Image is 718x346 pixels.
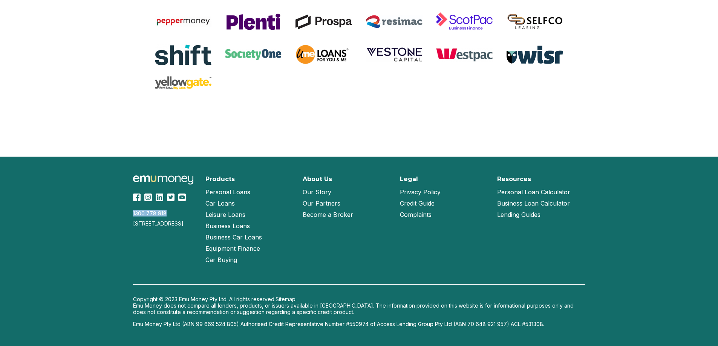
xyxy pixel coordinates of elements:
[400,198,435,209] a: Credit Guide
[436,11,493,33] img: ScotPac
[167,194,175,201] img: Twitter
[133,220,196,227] div: [STREET_ADDRESS]
[133,194,141,201] img: Facebook
[205,175,235,183] h2: Products
[205,254,237,265] a: Car Buying
[133,175,193,185] img: Emu Money
[144,194,152,201] img: Instagram
[205,232,262,243] a: Business Car Loans
[507,46,563,64] img: Wisr
[295,43,352,66] img: UME Loans
[497,186,570,198] a: Personal Loan Calculator
[133,321,585,327] p: Emu Money Pty Ltd (ABN 99 669 524 805) Authorised Credit Representative Number #550974 of Access ...
[303,186,331,198] a: Our Story
[497,175,531,183] h2: Resources
[205,198,235,209] a: Car Loans
[497,209,540,220] a: Lending Guides
[366,15,423,28] img: Resimac
[156,194,163,201] img: LinkedIn
[400,209,432,220] a: Complaints
[205,243,260,254] a: Equipment Finance
[303,198,340,209] a: Our Partners
[133,210,196,216] div: 1300 778 918
[436,48,493,62] img: Westpac
[133,302,585,315] p: Emu Money does not compare all lenders, products, or issuers available in [GEOGRAPHIC_DATA]. The ...
[400,186,441,198] a: Privacy Policy
[155,76,211,90] img: Yellow Gate
[178,194,186,201] img: YouTube
[205,209,245,220] a: Leisure Loans
[155,44,211,66] img: Shift
[400,175,418,183] h2: Legal
[497,198,570,209] a: Business Loan Calculator
[276,296,297,302] a: Sitemap.
[295,14,352,29] img: Prospa
[366,47,423,63] img: Vestone
[303,209,353,220] a: Become a Broker
[155,16,211,27] img: Pepper Money
[225,13,282,30] img: Plenti
[303,175,332,183] h2: About Us
[225,49,282,60] img: SocietyOne
[507,13,563,30] img: Selfco
[205,186,250,198] a: Personal Loans
[205,220,250,232] a: Business Loans
[133,296,585,302] p: Copyright © 2023 Emu Money Pty Ltd. All rights reserved.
